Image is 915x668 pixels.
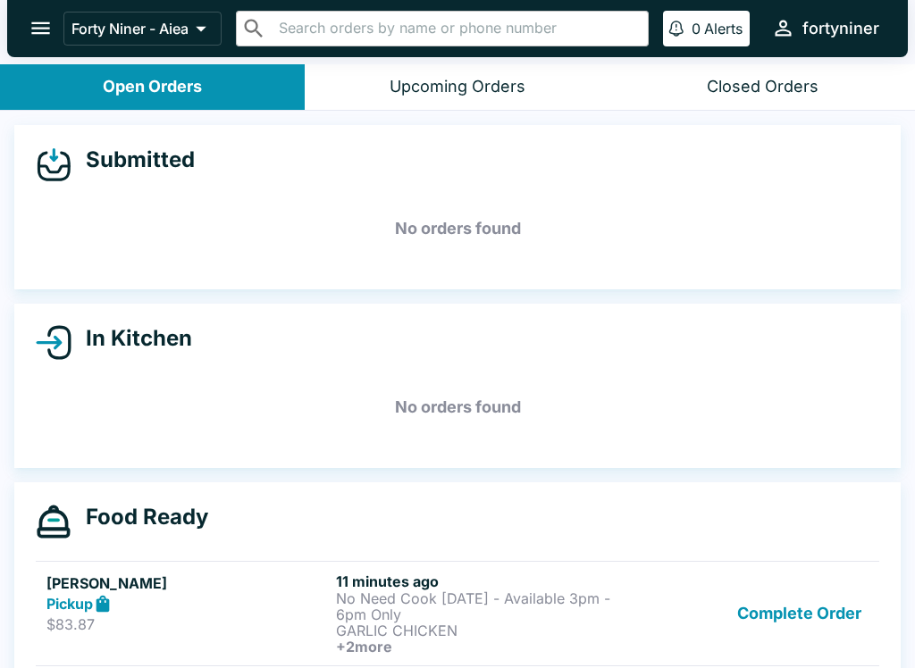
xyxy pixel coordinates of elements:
[704,20,743,38] p: Alerts
[707,77,818,97] div: Closed Orders
[336,590,618,622] p: No Need Cook [DATE] - Available 3pm - 6pm Only
[46,615,329,633] p: $83.87
[71,325,192,352] h4: In Kitchen
[692,20,701,38] p: 0
[46,595,93,613] strong: Pickup
[36,375,879,439] h5: No orders found
[71,20,189,38] p: Forty Niner - Aiea
[390,77,525,97] div: Upcoming Orders
[336,639,618,655] h6: + 2 more
[46,572,329,594] h5: [PERSON_NAME]
[63,12,222,46] button: Forty Niner - Aiea
[764,9,886,47] button: fortyniner
[273,16,641,41] input: Search orders by name or phone number
[36,561,879,665] a: [PERSON_NAME]Pickup$83.8711 minutes agoNo Need Cook [DATE] - Available 3pm - 6pm OnlyGARLIC CHICK...
[71,146,195,173] h4: Submitted
[18,5,63,51] button: open drawer
[802,18,879,39] div: fortyniner
[103,77,202,97] div: Open Orders
[336,622,618,639] p: GARLIC CHICKEN
[71,504,208,530] h4: Food Ready
[336,572,618,590] h6: 11 minutes ago
[730,572,869,655] button: Complete Order
[36,196,879,261] h5: No orders found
